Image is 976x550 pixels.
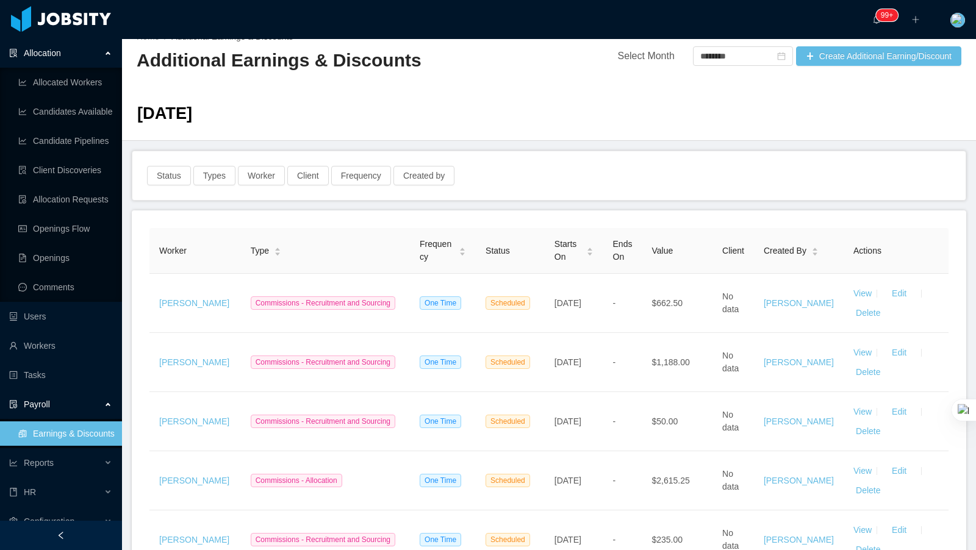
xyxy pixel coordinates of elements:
i: icon: calendar [777,52,786,60]
span: [DATE] [554,298,581,308]
div: Sort [274,246,281,254]
span: Commissions - Recruitment and Sourcing [251,296,395,310]
i: icon: file-protect [9,400,18,409]
a: View [853,348,872,357]
a: icon: userWorkers [9,334,112,358]
i: icon: caret-up [459,246,466,250]
a: [PERSON_NAME] [764,476,834,485]
i: icon: caret-up [274,246,281,250]
h2: Additional Earnings & Discounts [137,48,549,73]
a: [PERSON_NAME] [159,535,229,545]
span: Scheduled [486,415,530,428]
button: Edit [882,343,916,362]
a: [PERSON_NAME] [159,298,229,308]
span: One Time [420,474,461,487]
span: $1,188.00 [651,357,689,367]
span: Scheduled [486,474,530,487]
span: $235.00 [651,535,683,545]
span: $662.50 [651,298,683,308]
a: icon: line-chartCandidates Available [18,99,112,124]
span: No data [722,291,739,314]
a: icon: messageComments [18,275,112,299]
span: Reports [24,458,54,468]
div: Sort [586,246,594,254]
span: $2,615.25 [651,476,689,485]
span: One Time [420,355,461,369]
span: No data [722,469,739,491]
a: [PERSON_NAME] [159,357,229,367]
a: [PERSON_NAME] [764,298,834,308]
span: Type [251,245,269,257]
span: Client [722,246,744,255]
span: Actions [853,246,881,255]
span: $50.00 [651,416,678,426]
span: Commissions - Recruitment and Sourcing [251,533,395,546]
span: - [613,476,616,485]
button: Types [193,166,235,185]
i: icon: caret-up [811,246,818,250]
span: Created By [764,245,806,257]
span: [DATE] [137,104,192,123]
a: [PERSON_NAME] [764,416,834,426]
span: Commissions - Allocation [251,474,342,487]
img: fd154270-6900-11e8-8dba-5d495cac71c7_5cf6810034285.jpeg [950,13,965,27]
span: Payroll [24,399,50,409]
i: icon: setting [9,517,18,526]
a: icon: profileTasks [9,363,112,387]
span: Scheduled [486,355,530,369]
i: icon: caret-down [274,251,281,254]
a: View [853,288,872,298]
i: icon: caret-down [459,251,466,254]
span: - [613,298,616,308]
button: Frequency [331,166,391,185]
span: HR [24,487,36,497]
div: Sort [459,246,466,254]
span: One Time [420,296,461,310]
span: Status [486,246,510,255]
a: icon: robotUsers [9,304,112,329]
span: Configuration [24,516,74,526]
span: Value [651,246,673,255]
span: Commissions - Recruitment and Sourcing [251,355,395,369]
a: [PERSON_NAME] [159,416,229,426]
span: [DATE] [554,476,581,485]
span: [DATE] [554,357,581,367]
a: icon: line-chartCandidate Pipelines [18,129,112,153]
button: Edit [882,284,916,303]
a: [PERSON_NAME] [764,535,834,545]
span: - [613,357,616,367]
span: [DATE] [554,535,581,545]
i: icon: caret-down [586,251,593,254]
div: Sort [811,246,819,254]
button: Worker [238,166,285,185]
button: Delete [853,362,883,382]
button: Delete [853,480,883,500]
span: Commissions - Recruitment and Sourcing [251,415,395,428]
a: icon: file-doneAllocation Requests [18,187,112,212]
button: Delete [853,421,883,441]
button: icon: plusCreate Additional Earning/Discount [796,46,961,66]
a: icon: idcardOpenings Flow [18,216,112,241]
span: Frequency [420,238,454,263]
i: icon: plus [911,15,920,24]
span: Select Month [617,51,674,61]
a: icon: file-searchClient Discoveries [18,158,112,182]
i: icon: line-chart [9,459,18,467]
a: icon: file-textOpenings [18,246,112,270]
button: Edit [882,402,916,421]
a: View [853,525,872,535]
button: Client [287,166,329,185]
a: View [853,407,872,416]
span: Worker [159,246,187,255]
i: icon: caret-up [586,246,593,250]
button: Edit [882,520,916,540]
a: [PERSON_NAME] [159,476,229,485]
span: No data [722,410,739,432]
i: icon: solution [9,49,18,57]
span: - [613,535,616,545]
span: - [613,416,616,426]
i: icon: bell [872,15,881,24]
a: [PERSON_NAME] [764,357,834,367]
span: Ends On [613,239,633,262]
span: No data [722,351,739,373]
